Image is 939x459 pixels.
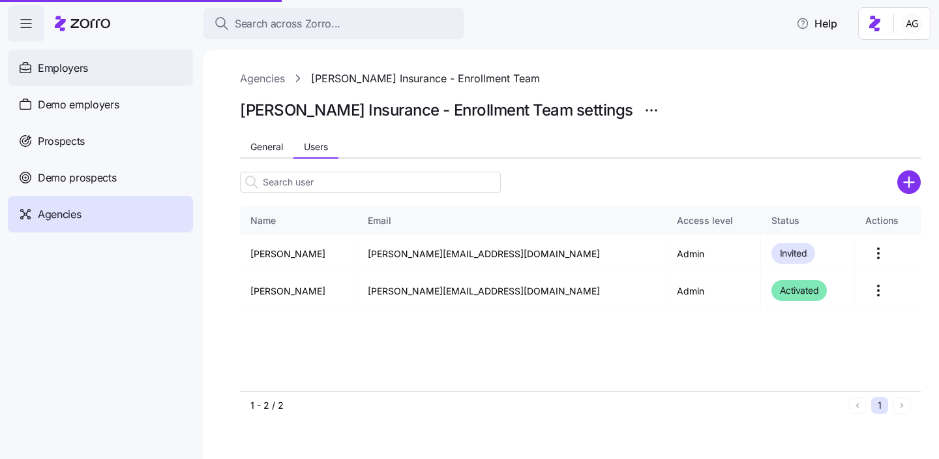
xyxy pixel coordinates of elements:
input: Search user [240,172,501,193]
span: Agencies [38,206,81,223]
span: Activated [780,283,819,298]
img: 5fc55c57e0610270ad857448bea2f2d5 [902,13,923,34]
div: 1 - 2 / 2 [250,399,844,412]
a: Agencies [8,196,193,232]
div: Actions [865,214,910,228]
button: Help [786,10,848,37]
button: Search across Zorro... [203,8,464,39]
button: Previous page [849,397,866,414]
td: [PERSON_NAME] [240,235,357,272]
td: Admin [666,272,761,309]
button: 1 [871,397,888,414]
a: Demo prospects [8,159,193,196]
span: Employers [38,60,88,76]
span: Invited [780,245,807,261]
span: Search across Zorro... [235,16,340,32]
span: General [250,142,283,151]
a: [PERSON_NAME] Insurance - Enrollment Team [311,71,540,87]
div: Status [771,214,844,228]
span: Prospects [38,133,85,150]
td: [PERSON_NAME][EMAIL_ADDRESS][DOMAIN_NAME] [357,272,666,309]
td: [PERSON_NAME] [240,272,357,309]
a: Employers [8,50,193,86]
div: Access level [677,214,750,228]
span: Demo prospects [38,170,117,186]
svg: add icon [897,170,921,194]
a: Prospects [8,123,193,159]
td: Admin [666,235,761,272]
a: Agencies [240,71,285,87]
div: Name [250,214,346,228]
span: Demo employers [38,97,119,113]
td: [PERSON_NAME][EMAIL_ADDRESS][DOMAIN_NAME] [357,235,666,272]
h1: [PERSON_NAME] Insurance - Enrollment Team settings [240,100,633,120]
span: Help [796,16,837,31]
button: Next page [893,397,910,414]
div: Email [368,214,655,228]
a: Demo employers [8,86,193,123]
span: Users [304,142,328,151]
